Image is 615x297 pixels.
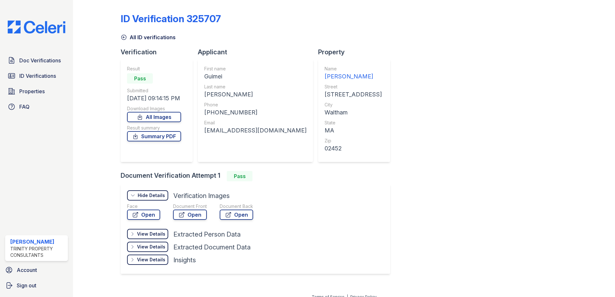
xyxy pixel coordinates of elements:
div: Pass [227,171,252,181]
div: [STREET_ADDRESS] [325,90,382,99]
a: Properties [5,85,68,98]
div: View Details [137,244,165,250]
div: Trinity Property Consultants [10,246,65,258]
div: Result [127,66,181,72]
span: FAQ [19,103,30,111]
div: Zip [325,138,382,144]
div: Document Front [173,203,207,210]
span: Sign out [17,282,36,289]
div: [PERSON_NAME] [204,90,307,99]
div: First name [204,66,307,72]
span: Properties [19,87,45,95]
div: Document Verification Attempt 1 [121,171,395,181]
div: [PERSON_NAME] [325,72,382,81]
div: [EMAIL_ADDRESS][DOMAIN_NAME] [204,126,307,135]
div: Applicant [198,48,318,57]
a: ID Verifications [5,69,68,82]
div: [PHONE_NUMBER] [204,108,307,117]
div: Guimei [204,72,307,81]
div: Hide Details [138,192,165,199]
div: Pass [127,73,153,84]
iframe: chat widget [588,271,609,291]
div: ID Verification 325707 [121,13,221,24]
a: Summary PDF [127,131,181,141]
div: View Details [137,231,165,237]
div: Document Back [220,203,253,210]
div: Waltham [325,108,382,117]
span: Doc Verifications [19,57,61,64]
a: FAQ [5,100,68,113]
div: [PERSON_NAME] [10,238,65,246]
a: All Images [127,112,181,122]
div: Result summary [127,125,181,131]
a: All ID verifications [121,33,176,41]
div: Last name [204,84,307,90]
a: Account [3,264,70,276]
div: Face [127,203,160,210]
div: Phone [204,102,307,108]
img: CE_Logo_Blue-a8612792a0a2168367f1c8372b55b34899dd931a85d93a1a3d3e32e68fde9ad4.png [3,21,70,33]
div: Download Images [127,105,181,112]
div: Name [325,66,382,72]
div: MA [325,126,382,135]
a: Open [173,210,207,220]
div: Street [325,84,382,90]
div: Extracted Document Data [173,243,251,252]
div: Email [204,120,307,126]
a: Open [127,210,160,220]
a: Open [220,210,253,220]
div: Verification Images [173,191,230,200]
a: Doc Verifications [5,54,68,67]
span: Account [17,266,37,274]
div: Insights [173,256,196,265]
a: Name [PERSON_NAME] [325,66,382,81]
div: Property [318,48,395,57]
div: View Details [137,256,165,263]
a: Sign out [3,279,70,292]
div: [DATE] 09:14:15 PM [127,94,181,103]
div: 02452 [325,144,382,153]
div: Verification [121,48,198,57]
div: Submitted [127,87,181,94]
div: Extracted Person Data [173,230,241,239]
div: State [325,120,382,126]
span: ID Verifications [19,72,56,80]
div: City [325,102,382,108]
